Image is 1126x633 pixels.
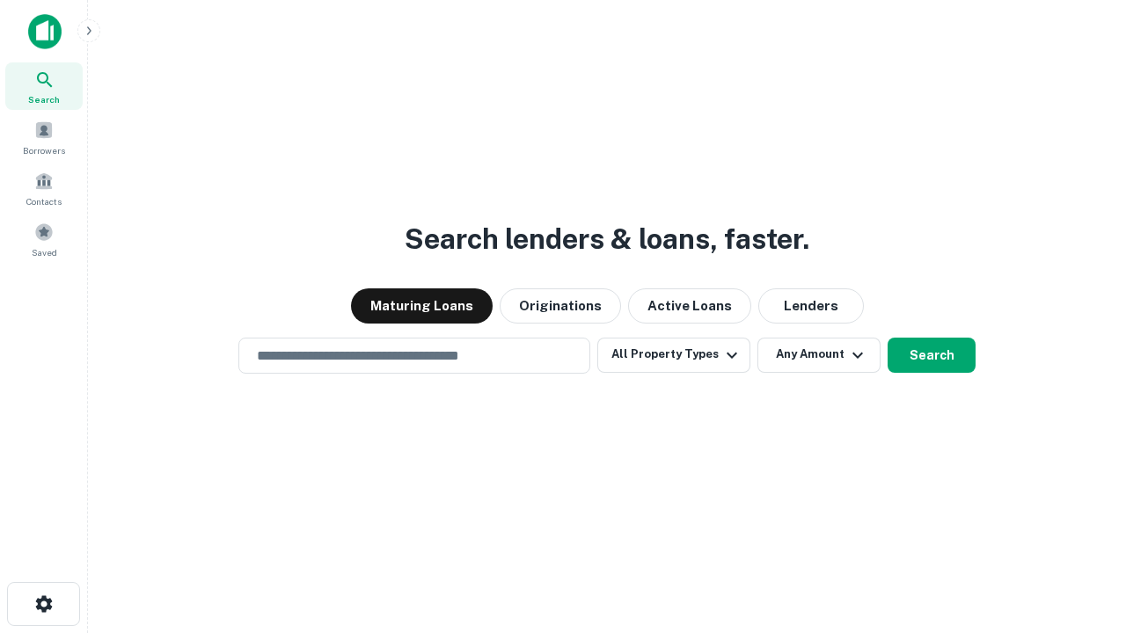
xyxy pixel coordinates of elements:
[758,288,864,324] button: Lenders
[28,14,62,49] img: capitalize-icon.png
[757,338,881,373] button: Any Amount
[405,218,809,260] h3: Search lenders & loans, faster.
[28,92,60,106] span: Search
[5,62,83,110] a: Search
[628,288,751,324] button: Active Loans
[351,288,493,324] button: Maturing Loans
[23,143,65,157] span: Borrowers
[500,288,621,324] button: Originations
[5,215,83,263] a: Saved
[888,338,976,373] button: Search
[5,113,83,161] a: Borrowers
[26,194,62,208] span: Contacts
[32,245,57,259] span: Saved
[597,338,750,373] button: All Property Types
[1038,492,1126,577] iframe: Chat Widget
[5,164,83,212] a: Contacts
